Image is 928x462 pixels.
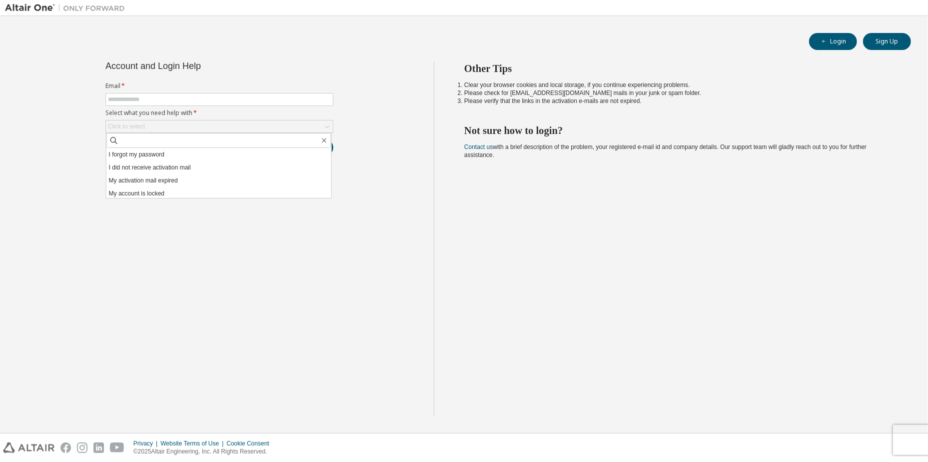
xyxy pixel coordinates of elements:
[809,33,857,50] button: Login
[133,439,160,447] div: Privacy
[464,89,893,97] li: Please check for [EMAIL_ADDRESS][DOMAIN_NAME] mails in your junk or spam folder.
[108,122,145,130] div: Click to select
[464,97,893,105] li: Please verify that the links in the activation e-mails are not expired.
[464,143,493,150] a: Contact us
[60,442,71,453] img: facebook.svg
[464,62,893,75] h2: Other Tips
[105,62,288,70] div: Account and Login Help
[464,143,867,158] span: with a brief description of the problem, your registered e-mail id and company details. Our suppo...
[93,442,104,453] img: linkedin.svg
[77,442,87,453] img: instagram.svg
[105,82,333,90] label: Email
[133,447,275,456] p: © 2025 Altair Engineering, Inc. All Rights Reserved.
[464,124,893,137] h2: Not sure how to login?
[106,148,331,161] li: I forgot my password
[106,120,333,132] div: Click to select
[105,109,333,117] label: Select what you need help with
[110,442,124,453] img: youtube.svg
[3,442,54,453] img: altair_logo.svg
[5,3,130,13] img: Altair One
[226,439,275,447] div: Cookie Consent
[464,81,893,89] li: Clear your browser cookies and local storage, if you continue experiencing problems.
[160,439,226,447] div: Website Terms of Use
[863,33,911,50] button: Sign Up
